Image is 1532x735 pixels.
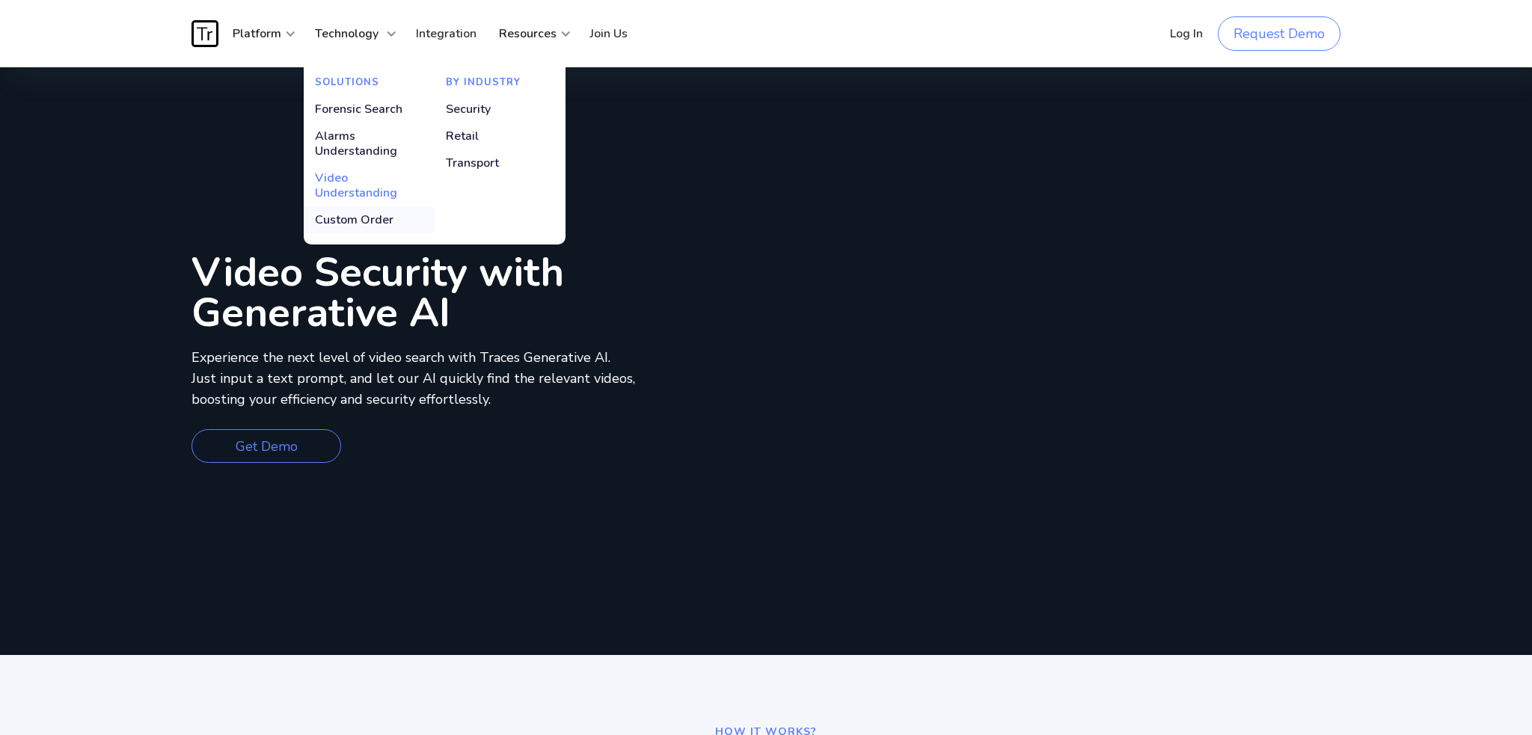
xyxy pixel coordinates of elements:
div: Technology [304,11,397,56]
a: Retail [435,123,566,150]
strong: Platform [233,25,281,42]
div: Platform [221,11,296,56]
strong: Technology [315,25,379,42]
a: Integration [405,11,488,56]
div: Forensic Search [315,102,402,117]
a: Transport [435,150,566,176]
div: Resources [488,11,572,56]
strong: Video Security with Generative AI [191,245,564,340]
nav: Technology [304,56,566,245]
a: Video Understanding [304,164,435,206]
p: Experience the next level of video search with Traces Generative AI. Just input a text prompt, an... [191,348,635,410]
strong: By Industry [446,76,521,89]
div: Video Understanding [315,170,423,200]
div: Security [446,102,491,117]
a: Forensic Search [304,96,435,123]
strong: Resources [499,25,557,42]
a: Security [435,96,566,123]
a: Request Demo [1218,16,1340,51]
a: Log In [1159,11,1214,56]
a: Join Us [579,11,639,56]
div: Transport [446,156,499,170]
div: Alarms Understanding [315,129,423,159]
video: Your browser does not support the video tag. [766,113,1532,655]
a: Custom Order [304,206,435,233]
div: Retail [446,129,479,144]
img: Traces Logo [191,20,218,47]
a: Get Demo [191,429,341,463]
div: Custom Order [315,212,393,227]
a: Alarms Understanding [304,123,435,164]
a: home [191,20,221,47]
strong: Solutions [315,76,379,89]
